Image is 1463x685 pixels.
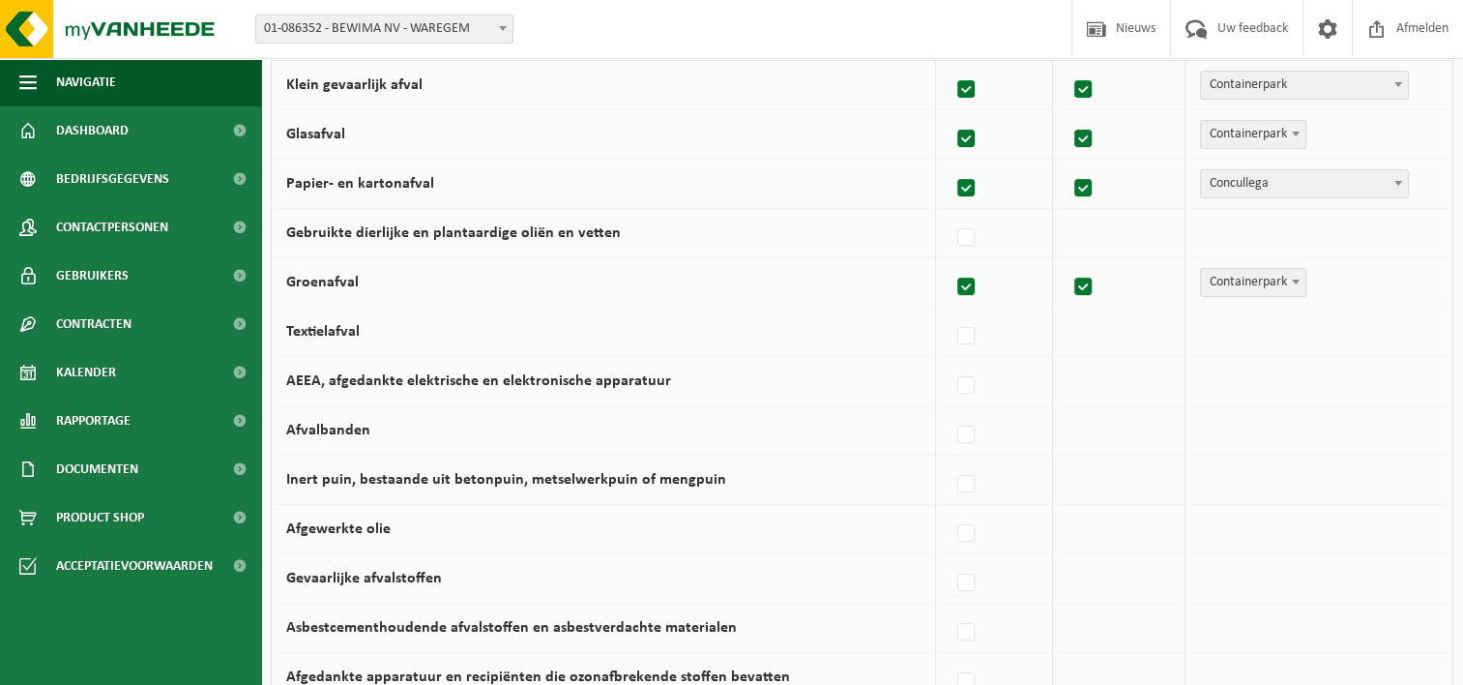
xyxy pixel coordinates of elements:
label: Groenafval [286,275,359,290]
span: Contracten [56,300,132,348]
span: Containerpark [1200,268,1306,297]
label: Afvalbanden [286,423,370,438]
label: Afgewerkte olie [286,521,391,537]
label: Glasafval [286,127,345,142]
span: Bedrijfsgegevens [56,155,169,203]
span: Containerpark [1201,269,1305,296]
span: Acceptatievoorwaarden [56,542,213,590]
label: Klein gevaarlijk afval [286,77,423,93]
span: Concullega [1201,170,1408,197]
span: Dashboard [56,106,129,155]
span: Product Shop [56,493,144,542]
span: Containerpark [1200,120,1306,149]
label: Textielafval [286,324,360,340]
label: Afgedankte apparatuur en recipiënten die ozonafbrekende stoffen bevatten [286,670,790,685]
span: Gebruikers [56,252,129,300]
span: Navigatie [56,58,116,106]
span: Documenten [56,445,138,493]
span: Concullega [1200,169,1409,198]
span: Rapportage [56,397,131,445]
span: Containerpark [1201,72,1408,99]
label: Papier- en kartonafval [286,176,434,192]
span: Kalender [56,348,116,397]
label: Gebruikte dierlijke en plantaardige oliën en vetten [286,225,621,241]
span: Containerpark [1201,121,1305,148]
label: Inert puin, bestaande uit betonpuin, metselwerkpuin of mengpuin [286,472,726,488]
label: Asbestcementhoudende afvalstoffen en asbestverdachte materialen [286,620,737,636]
span: Containerpark [1200,71,1409,100]
span: 01-086352 - BEWIMA NV - WAREGEM [256,15,512,43]
label: Gevaarlijke afvalstoffen [286,571,442,586]
label: AEEA, afgedankte elektrische en elektronische apparatuur [286,373,671,389]
span: Contactpersonen [56,203,168,252]
span: 01-086352 - BEWIMA NV - WAREGEM [255,15,513,44]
